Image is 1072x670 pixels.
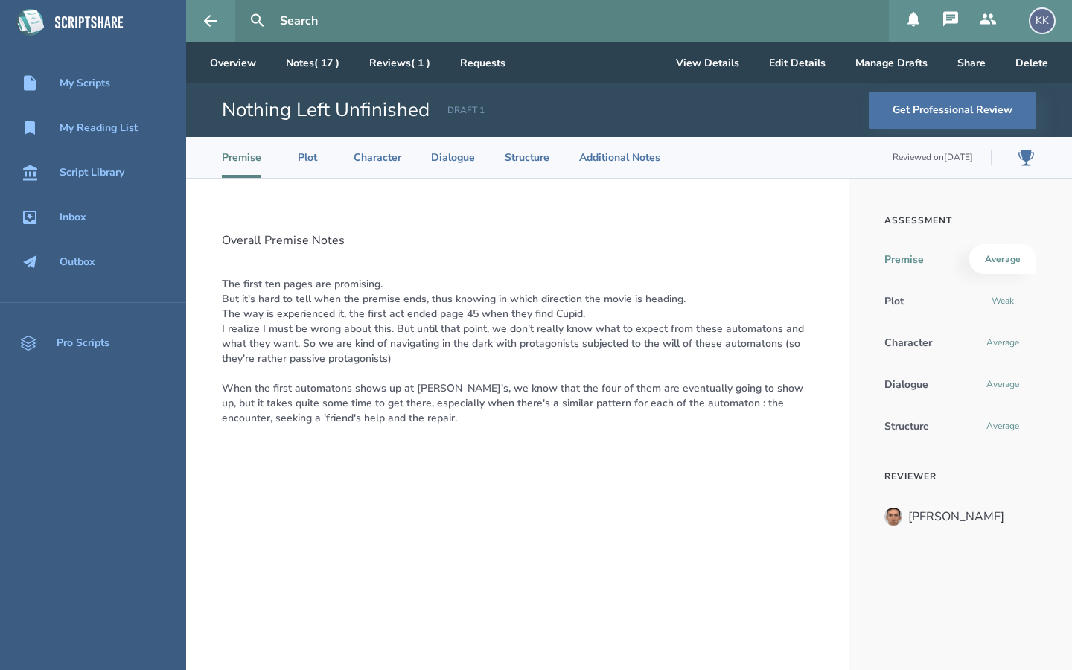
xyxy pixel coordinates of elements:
[60,256,95,268] div: Outbox
[60,77,110,89] div: My Scripts
[505,137,549,178] li: Structure
[579,137,660,178] li: Additional Notes
[222,97,430,124] h1: Nothing Left Unfinished
[884,294,904,308] div: Plot
[60,211,86,223] div: Inbox
[1004,42,1060,83] button: Delete
[884,214,1036,226] h3: Assessment
[291,137,324,178] li: Plot
[969,328,1036,357] div: Average
[447,104,485,117] div: DRAFT 1
[222,137,261,178] li: Premise
[843,42,939,83] button: Manage Drafts
[1029,7,1056,34] div: KK
[198,42,268,83] a: Overview
[357,42,442,83] a: Reviews( 1 )
[869,92,1036,129] button: Get Professional Review
[884,377,928,392] div: Dialogue
[969,286,1036,316] div: Weak
[60,122,138,134] div: My Reading List
[884,336,932,350] div: Character
[448,42,517,83] a: Requests
[884,419,929,433] div: Structure
[57,337,109,349] div: Pro Scripts
[884,500,1036,533] a: [PERSON_NAME]
[884,252,924,267] div: Premise
[969,244,1036,274] div: Average
[884,470,1036,482] h3: Reviewer
[945,42,998,83] button: Share
[354,137,401,178] li: Character
[431,137,475,178] li: Dialogue
[969,411,1036,441] div: Average
[908,510,1004,523] div: [PERSON_NAME]
[222,232,813,249] h2: Overall Premise Notes
[664,42,751,83] button: View Details
[690,150,992,165] li: Reviewed on [DATE]
[969,369,1036,399] div: Average
[757,42,837,83] button: Edit Details
[222,277,813,426] p: The first ten pages are promising. But it's hard to tell when the premise ends, thus knowing in w...
[884,508,902,526] img: user_1756948650-crop.jpg
[60,167,124,179] div: Script Library
[274,42,351,83] a: Notes( 17 )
